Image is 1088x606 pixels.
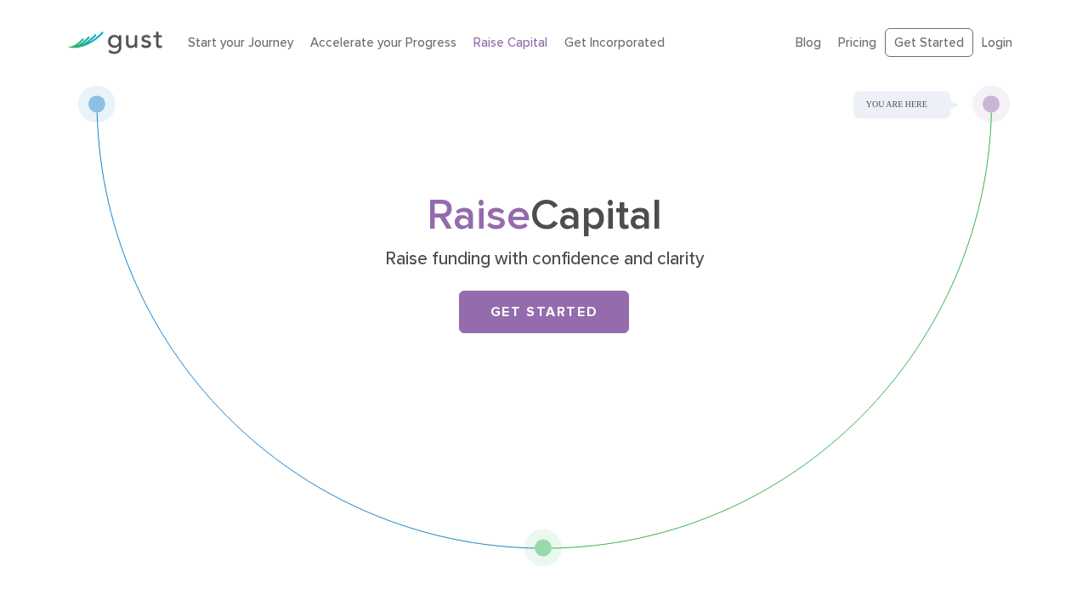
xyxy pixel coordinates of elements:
[838,35,876,50] a: Pricing
[982,35,1012,50] a: Login
[208,196,880,235] h1: Capital
[215,247,874,271] p: Raise funding with confidence and clarity
[67,31,162,54] img: Gust Logo
[796,35,821,50] a: Blog
[459,291,629,333] a: Get Started
[473,35,547,50] a: Raise Capital
[188,35,293,50] a: Start your Journey
[310,35,456,50] a: Accelerate your Progress
[564,35,665,50] a: Get Incorporated
[427,190,530,241] span: Raise
[885,28,973,58] a: Get Started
